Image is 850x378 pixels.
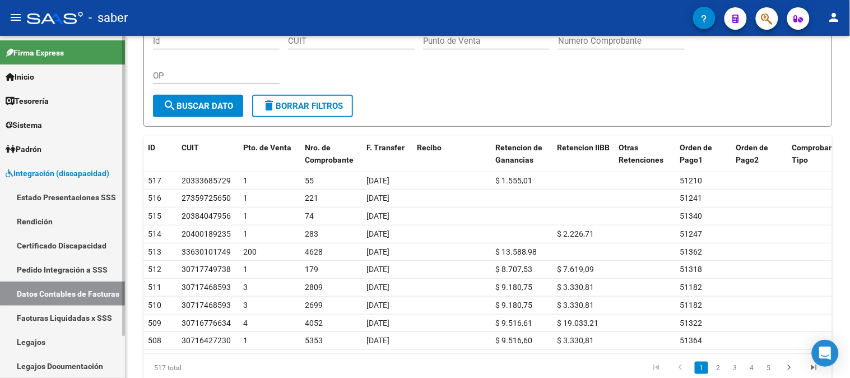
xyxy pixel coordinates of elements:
span: $ 3.330,81 [557,336,594,345]
span: Retencion de Ganancias [495,143,542,165]
span: 510 [148,301,161,310]
datatable-header-cell: Comprobante Tipo [788,136,838,173]
span: [DATE] [366,319,389,328]
mat-icon: search [163,99,176,112]
button: Borrar Filtros [252,95,353,117]
span: Inicio [6,71,34,83]
mat-icon: person [828,11,841,24]
span: 512 [148,265,161,274]
a: go to last page [803,362,825,374]
span: [DATE] [366,211,389,220]
span: $ 2.226,71 [557,229,594,238]
a: 4 [745,362,759,374]
span: 51318 [680,265,703,274]
span: 517 [148,176,161,185]
span: Padrón [6,143,41,155]
datatable-header-cell: Pto. de Venta [239,136,300,173]
span: 1 [243,193,248,202]
span: $ 19.033,21 [557,319,598,328]
span: $ 9.516,61 [495,319,532,328]
span: 4628 [305,247,323,256]
datatable-header-cell: Retencion de Ganancias [491,136,552,173]
span: 30716776634 [182,319,231,328]
span: 200 [243,247,257,256]
a: 1 [695,362,708,374]
span: Pto. de Venta [243,143,291,152]
a: go to previous page [670,362,691,374]
span: 1 [243,265,248,274]
span: $ 9.180,75 [495,283,532,292]
span: $ 7.619,09 [557,265,594,274]
span: 51247 [680,229,703,238]
li: page 4 [744,358,760,377]
span: $ 13.588,98 [495,247,537,256]
span: [DATE] [366,283,389,292]
span: 513 [148,247,161,256]
span: 30717749738 [182,265,231,274]
span: 3 [243,283,248,292]
span: Integración (discapacidad) [6,167,109,179]
span: 51210 [680,176,703,185]
span: $ 3.330,81 [557,301,594,310]
span: 51322 [680,319,703,328]
span: 20384047956 [182,211,231,220]
a: go to next page [779,362,800,374]
datatable-header-cell: Orden de Pago1 [676,136,732,173]
span: 1 [243,229,248,238]
span: $ 8.707,53 [495,265,532,274]
span: 51182 [680,301,703,310]
span: 1 [243,176,248,185]
div: Open Intercom Messenger [812,340,839,367]
span: 2699 [305,301,323,310]
span: 51182 [680,283,703,292]
span: Otras Retenciones [619,143,663,165]
datatable-header-cell: Recibo [412,136,491,173]
span: [DATE] [366,336,389,345]
span: 515 [148,211,161,220]
span: ID [148,143,155,152]
span: Retencion IIBB [557,143,610,152]
span: 27359725650 [182,193,231,202]
span: [DATE] [366,176,389,185]
span: Comprobante Tipo [792,143,841,165]
datatable-header-cell: ID [143,136,177,173]
span: 30717468593 [182,283,231,292]
span: Orden de Pago2 [736,143,769,165]
span: 3 [243,301,248,310]
datatable-header-cell: Nro. de Comprobante [300,136,362,173]
span: 179 [305,265,318,274]
span: 1 [243,211,248,220]
a: 5 [762,362,775,374]
span: 74 [305,211,314,220]
span: 33630101749 [182,247,231,256]
span: Firma Express [6,47,64,59]
span: Sistema [6,119,42,131]
span: 514 [148,229,161,238]
span: 4 [243,319,248,328]
span: Orden de Pago1 [680,143,713,165]
span: Borrar Filtros [262,101,343,111]
span: 51362 [680,247,703,256]
span: [DATE] [366,247,389,256]
li: page 2 [710,358,727,377]
datatable-header-cell: Otras Retenciones [614,136,676,173]
a: 2 [712,362,725,374]
span: Tesorería [6,95,49,107]
span: 5353 [305,336,323,345]
span: [DATE] [366,193,389,202]
span: 20333685729 [182,176,231,185]
span: Nro. de Comprobante [305,143,354,165]
span: 283 [305,229,318,238]
span: [DATE] [366,265,389,274]
span: [DATE] [366,301,389,310]
span: CUIT [182,143,199,152]
span: 221 [305,193,318,202]
span: 51241 [680,193,703,202]
a: 3 [728,362,742,374]
li: page 3 [727,358,744,377]
span: 55 [305,176,314,185]
span: 516 [148,193,161,202]
span: Buscar Dato [163,101,233,111]
span: 1 [243,336,248,345]
span: $ 9.516,60 [495,336,532,345]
